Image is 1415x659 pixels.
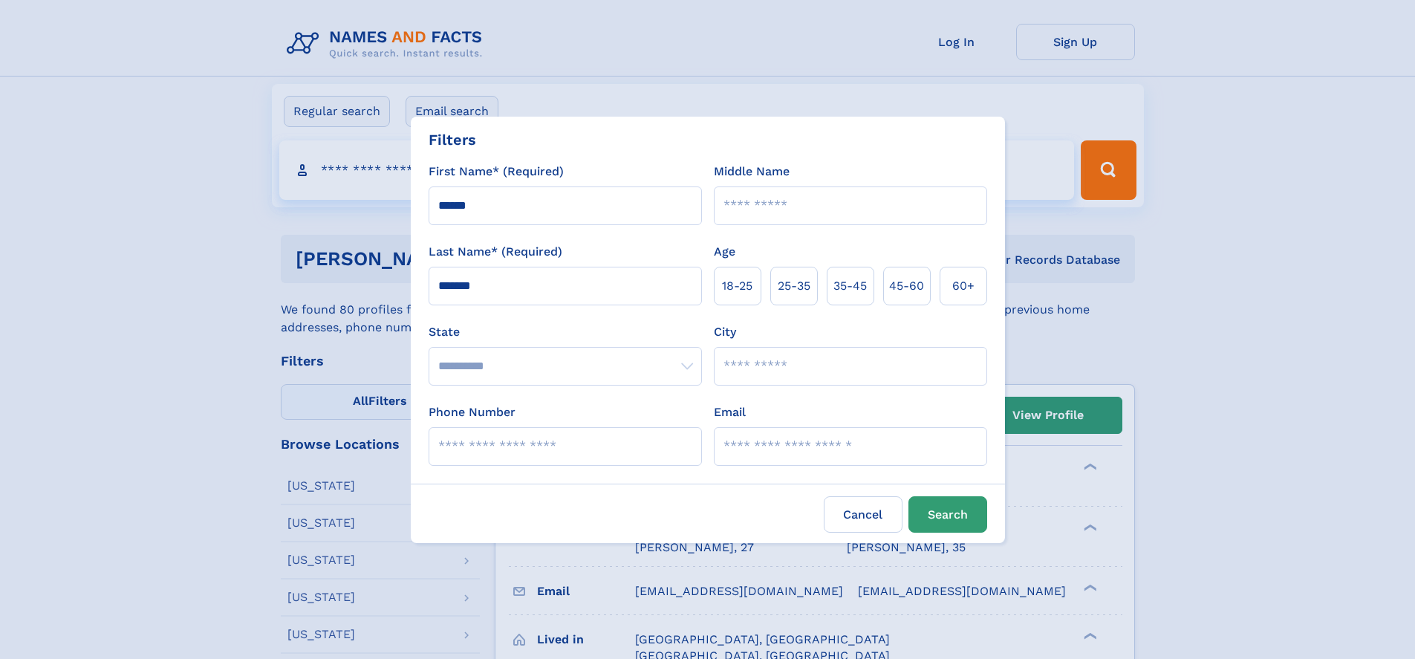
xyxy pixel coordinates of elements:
label: Cancel [824,496,902,533]
button: Search [908,496,987,533]
span: 60+ [952,277,975,295]
span: 35‑45 [833,277,867,295]
span: 18‑25 [722,277,752,295]
div: Filters [429,129,476,151]
span: 25‑35 [778,277,810,295]
label: Email [714,403,746,421]
span: 45‑60 [889,277,924,295]
label: City [714,323,736,341]
label: Last Name* (Required) [429,243,562,261]
label: Middle Name [714,163,790,181]
label: Phone Number [429,403,515,421]
label: First Name* (Required) [429,163,564,181]
label: State [429,323,702,341]
label: Age [714,243,735,261]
